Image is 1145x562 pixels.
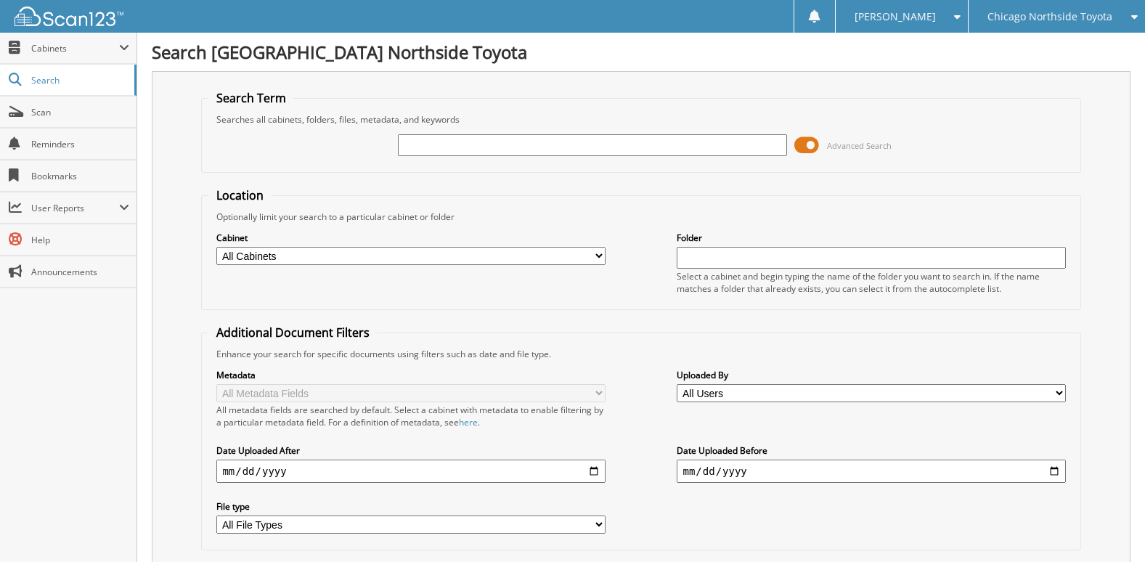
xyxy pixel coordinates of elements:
[216,460,605,483] input: start
[677,270,1065,295] div: Select a cabinet and begin typing the name of the folder you want to search in. If the name match...
[31,138,129,150] span: Reminders
[31,106,129,118] span: Scan
[209,187,271,203] legend: Location
[31,42,119,54] span: Cabinets
[677,232,1065,244] label: Folder
[827,140,892,151] span: Advanced Search
[31,170,129,182] span: Bookmarks
[855,12,936,21] span: [PERSON_NAME]
[31,202,119,214] span: User Reports
[987,12,1112,21] span: Chicago Northside Toyota
[459,416,478,428] a: here
[216,444,605,457] label: Date Uploaded After
[216,500,605,513] label: File type
[31,74,127,86] span: Search
[216,369,605,381] label: Metadata
[1072,492,1145,562] iframe: Chat Widget
[216,232,605,244] label: Cabinet
[152,40,1130,64] h1: Search [GEOGRAPHIC_DATA] Northside Toyota
[209,90,293,106] legend: Search Term
[677,444,1065,457] label: Date Uploaded Before
[209,348,1072,360] div: Enhance your search for specific documents using filters such as date and file type.
[31,266,129,278] span: Announcements
[209,325,377,341] legend: Additional Document Filters
[216,404,605,428] div: All metadata fields are searched by default. Select a cabinet with metadata to enable filtering b...
[677,369,1065,381] label: Uploaded By
[209,113,1072,126] div: Searches all cabinets, folders, files, metadata, and keywords
[209,211,1072,223] div: Optionally limit your search to a particular cabinet or folder
[677,460,1065,483] input: end
[15,7,123,26] img: scan123-logo-white.svg
[31,234,129,246] span: Help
